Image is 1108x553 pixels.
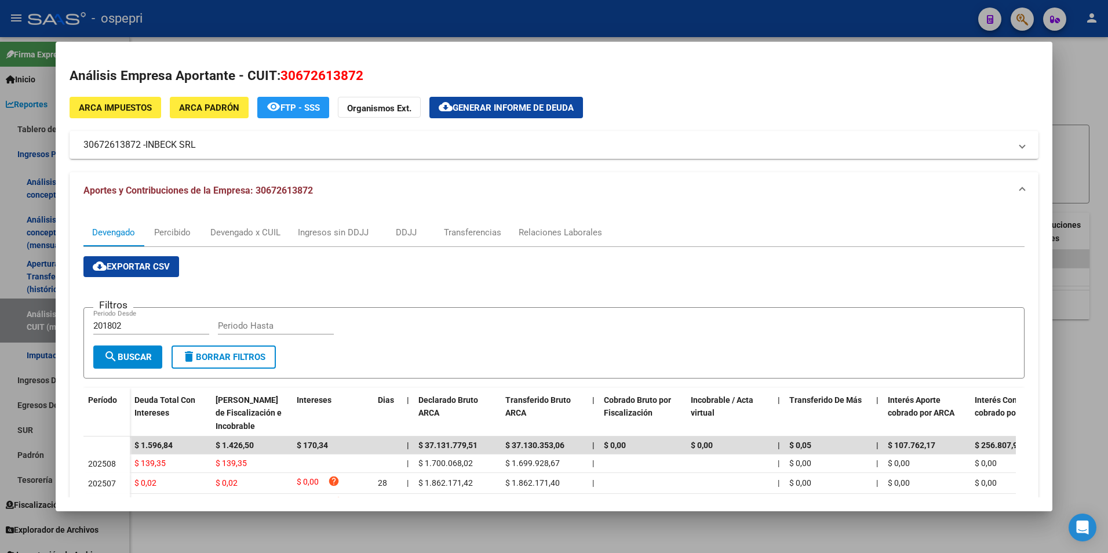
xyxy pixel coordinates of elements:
[134,395,195,418] span: Deuda Total Con Intereses
[338,97,421,118] button: Organismos Ext.
[505,441,564,450] span: $ 37.130.353,06
[280,68,363,83] span: 30672613872
[88,395,117,405] span: Período
[83,138,1011,152] mat-panel-title: 30672613872 -
[333,496,344,508] i: help
[789,478,811,487] span: $ 0,00
[789,441,811,450] span: $ 0,05
[70,66,1039,86] h2: Análisis Empresa Aportante - CUIT:
[93,259,107,273] mat-icon: cloud_download
[83,388,130,436] datatable-header-cell: Período
[88,459,116,468] span: 202508
[145,138,196,152] span: INBECK SRL
[872,388,883,439] datatable-header-cell: |
[418,478,473,487] span: $ 1.862.171,42
[407,395,409,405] span: |
[876,459,878,468] span: |
[267,100,280,114] mat-icon: remove_red_eye
[501,388,588,439] datatable-header-cell: Transferido Bruto ARCA
[505,478,560,487] span: $ 1.862.171,40
[604,395,671,418] span: Cobrado Bruto por Fiscalización
[396,226,417,239] div: DDJJ
[297,475,319,491] span: $ 0,00
[79,103,152,113] span: ARCA Impuestos
[70,172,1039,209] mat-expansion-panel-header: Aportes y Contribuciones de la Empresa: 30672613872
[888,459,910,468] span: $ 0,00
[418,441,478,450] span: $ 37.131.779,51
[93,299,133,311] h3: Filtros
[92,226,135,239] div: Devengado
[373,388,402,439] datatable-header-cell: Dias
[88,479,116,488] span: 202507
[970,388,1057,439] datatable-header-cell: Interés Contribución cobrado por ARCA
[592,441,595,450] span: |
[429,97,583,118] button: Generar informe de deuda
[592,459,594,468] span: |
[378,395,394,405] span: Dias
[888,395,954,418] span: Interés Aporte cobrado por ARCA
[216,459,247,468] span: $ 139,35
[179,103,239,113] span: ARCA Padrón
[778,459,779,468] span: |
[785,388,872,439] datatable-header-cell: Transferido De Más
[691,395,753,418] span: Incobrable / Acta virtual
[439,100,453,114] mat-icon: cloud_download
[154,226,191,239] div: Percibido
[257,97,329,118] button: FTP - SSS
[888,441,935,450] span: $ 107.762,17
[280,103,320,113] span: FTP - SSS
[104,352,152,362] span: Buscar
[83,185,313,196] span: Aportes y Contribuciones de la Empresa: 30672613872
[134,478,156,487] span: $ 0,02
[70,131,1039,159] mat-expansion-panel-header: 30672613872 -INBECK SRL
[83,256,179,277] button: Exportar CSV
[347,103,411,114] strong: Organismos Ext.
[104,350,118,363] mat-icon: search
[975,478,997,487] span: $ 0,00
[407,459,409,468] span: |
[172,345,276,369] button: Borrar Filtros
[414,388,501,439] datatable-header-cell: Declarado Bruto ARCA
[975,459,997,468] span: $ 0,00
[297,496,323,512] span: $ 15,99
[789,459,811,468] span: $ 0,00
[876,478,878,487] span: |
[130,388,211,439] datatable-header-cell: Deuda Total Con Intereses
[691,441,713,450] span: $ 0,00
[599,388,686,439] datatable-header-cell: Cobrado Bruto por Fiscalización
[170,97,249,118] button: ARCA Padrón
[789,395,862,405] span: Transferido De Más
[182,350,196,363] mat-icon: delete
[211,388,292,439] datatable-header-cell: Deuda Bruta Neto de Fiscalización e Incobrable
[134,441,173,450] span: $ 1.596,84
[134,459,166,468] span: $ 139,35
[778,478,779,487] span: |
[1069,514,1096,541] div: Open Intercom Messenger
[70,97,161,118] button: ARCA Impuestos
[297,395,331,405] span: Intereses
[876,441,879,450] span: |
[402,388,414,439] datatable-header-cell: |
[210,226,280,239] div: Devengado x CUIL
[444,226,501,239] div: Transferencias
[407,441,409,450] span: |
[519,226,602,239] div: Relaciones Laborales
[773,388,785,439] datatable-header-cell: |
[778,395,780,405] span: |
[592,395,595,405] span: |
[883,388,970,439] datatable-header-cell: Interés Aporte cobrado por ARCA
[297,441,328,450] span: $ 170,34
[216,478,238,487] span: $ 0,02
[93,345,162,369] button: Buscar
[888,478,910,487] span: $ 0,00
[453,103,574,113] span: Generar informe de deuda
[328,475,340,487] i: help
[93,261,170,272] span: Exportar CSV
[378,478,387,487] span: 28
[686,388,773,439] datatable-header-cell: Incobrable / Acta virtual
[216,395,282,431] span: [PERSON_NAME] de Fiscalización e Incobrable
[182,352,265,362] span: Borrar Filtros
[407,478,409,487] span: |
[292,388,373,439] datatable-header-cell: Intereses
[298,226,369,239] div: Ingresos sin DDJJ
